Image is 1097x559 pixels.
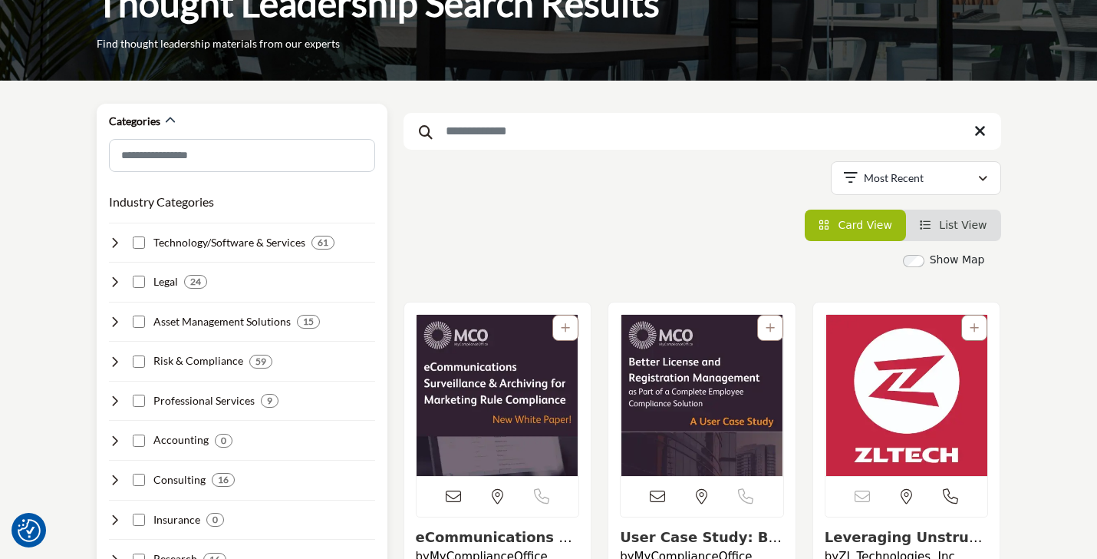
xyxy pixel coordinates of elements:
b: 0 [212,514,218,525]
div: 9 Results For Professional Services [261,394,278,408]
h4: Legal: Providing legal advice, compliance support, and litigation services to securities industry... [153,274,178,289]
div: 15 Results For Asset Management Solutions [297,315,320,329]
h2: Categories [109,114,160,129]
input: Select Risk & Compliance checkbox [133,356,145,368]
input: Search Keyword [404,113,1001,150]
a: View details about mycomplianceoffice [621,315,783,476]
input: Select Accounting checkbox [133,435,145,447]
h4: Accounting: Providing financial reporting, auditing, tax, and advisory services to securities ind... [153,432,209,448]
b: 24 [190,276,201,287]
h4: Insurance: Offering insurance solutions to protect securities industry firms from various risks. [153,512,200,528]
b: 0 [221,435,226,446]
li: Card View [805,210,906,241]
img: Leveraging Unstructured Data for AI listing image [825,315,988,476]
h3: eCommunications Surveillance & Archiving for Marketing Rule Compliance [416,529,580,546]
a: View Card [819,219,892,231]
img: User Case Study: Better License and Registration Management listing image [621,315,783,476]
div: 59 Results For Risk & Compliance [249,355,272,369]
i: Open Contact Info [943,489,958,504]
div: 16 Results For Consulting [212,473,235,487]
span: Card View [838,219,891,231]
input: Select Professional Services checkbox [133,395,145,407]
a: Add To List For Resource [766,322,775,334]
p: Most Recent [864,170,924,186]
input: Select Asset Management Solutions checkbox [133,316,145,328]
b: 61 [318,237,328,248]
input: Search Category [109,139,375,172]
h3: User Case Study: Better License and Registration Management [620,529,784,546]
input: Select Consulting checkbox [133,474,145,486]
a: View details about mycomplianceoffice [417,315,579,476]
img: Revisit consent button [18,519,41,542]
h4: Professional Services: Delivering staffing, training, and outsourcing services to support securit... [153,393,255,408]
h3: Leveraging Unstructured Data for AI [825,529,989,546]
img: eCommunications Surveillance & Archiving for Marketing Rule Compliance listing image [417,315,579,476]
button: Consent Preferences [18,519,41,542]
a: View List [920,219,987,231]
b: 9 [267,395,272,406]
li: List View [906,210,1001,241]
h4: Risk & Compliance: Helping securities industry firms manage risk, ensure compliance, and prevent ... [153,353,243,369]
button: Industry Categories [109,193,214,211]
button: Most Recent [831,161,1001,195]
div: 61 Results For Technology/Software & Services [311,236,334,250]
input: Select Legal checkbox [133,276,145,288]
input: Select Technology/Software & Services checkbox [133,237,145,249]
b: 16 [218,475,229,485]
div: 0 Results For Insurance [206,513,224,527]
h4: Consulting: Providing strategic, operational, and technical consulting services to securities ind... [153,472,206,488]
input: Select Insurance checkbox [133,514,145,526]
label: Show Map [930,252,985,268]
p: Find thought leadership materials from our experts [97,36,340,51]
b: 15 [303,316,314,327]
div: 0 Results For Accounting [215,434,232,448]
a: View details about zl-technologies-inc [825,315,988,476]
b: 59 [255,356,266,367]
h4: Asset Management Solutions: Offering investment strategies, portfolio management, and performance... [153,314,291,329]
h4: Technology/Software & Services: Developing and implementing technology solutions to support secur... [153,235,305,250]
a: Add To List For Resource [561,322,570,334]
div: 24 Results For Legal [184,275,207,289]
span: List View [939,219,987,231]
a: Add To List For Resource [970,322,979,334]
